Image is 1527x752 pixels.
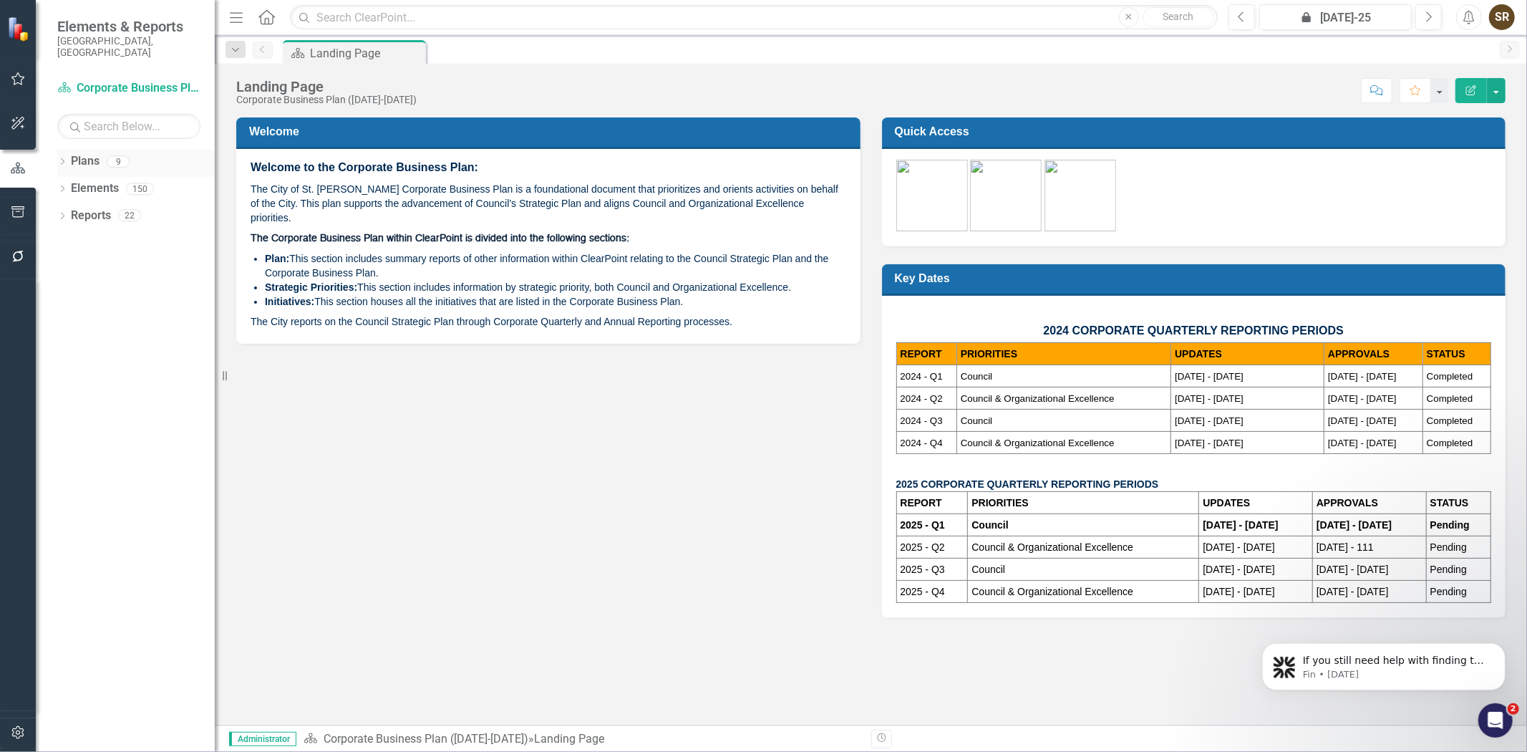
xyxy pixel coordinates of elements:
[961,393,1115,404] span: Council & Organizational Excellence
[1175,393,1244,404] span: [DATE] - [DATE]
[968,492,1199,514] th: PRIORITIES
[236,79,417,95] div: Landing Page
[1264,9,1407,26] div: [DATE]-25
[1171,343,1324,365] th: UPDATES
[1427,371,1473,382] span: Completed
[1478,703,1513,738] iframe: Intercom live chat
[1203,519,1278,531] strong: [DATE] - [DATE]
[265,280,846,294] li: This section includes information by strategic priority, both Council and Organizational Excellence.
[1313,536,1427,559] td: [DATE] - 111
[324,732,528,746] a: Corporate Business Plan ([DATE]-[DATE])
[236,95,417,105] div: Corporate Business Plan ([DATE]-[DATE])
[265,251,846,280] li: This section includes summary reports of other information within ClearPoint relating to the Coun...
[304,731,861,748] div: »
[249,125,853,138] h3: Welcome
[1426,536,1490,559] td: Pending
[1199,536,1313,559] td: [DATE] - [DATE]
[1508,703,1519,715] span: 2
[968,536,1199,559] td: Council & Organizational Excellence
[265,294,846,309] li: This section houses all the initiatives that are listed in the Corporate Business Plan.
[1241,613,1527,713] iframe: Intercom notifications message
[1199,559,1313,581] td: [DATE] - [DATE]
[901,371,943,382] span: 2024 - Q1
[896,559,968,581] td: 2025 - Q3
[901,393,943,404] span: 2024 - Q2
[1427,393,1473,404] span: Completed
[1430,519,1470,531] strong: Pending
[1175,371,1244,382] span: [DATE] - [DATE]
[71,180,119,197] a: Elements
[251,161,478,173] span: Welcome to the Corporate Business Plan:
[896,492,968,514] th: REPORT
[1313,559,1427,581] td: [DATE] - [DATE]
[1328,415,1397,426] span: [DATE] - [DATE]
[1143,7,1214,27] button: Search
[956,343,1170,365] th: PRIORITIES
[1430,584,1487,599] p: Pending
[265,253,289,264] strong: Plan:
[1203,584,1309,599] p: [DATE] - [DATE]
[896,343,956,365] th: REPORT
[1328,393,1397,404] span: [DATE] - [DATE]
[1422,343,1490,365] th: STATUS
[229,732,296,746] span: Administrator
[961,371,992,382] span: Council
[310,44,422,62] div: Landing Page
[1426,492,1490,514] th: STATUS
[57,80,200,97] a: Corporate Business Plan ([DATE]-[DATE])
[901,415,943,426] span: 2024 - Q3
[57,18,200,35] span: Elements & Reports
[961,438,1115,448] span: Council & Organizational Excellence
[1175,415,1244,426] span: [DATE] - [DATE]
[1317,519,1392,531] strong: [DATE] - [DATE]
[118,210,141,222] div: 22
[1328,438,1397,448] span: [DATE] - [DATE]
[71,208,111,224] a: Reports
[1489,4,1515,30] button: SR
[1313,492,1427,514] th: APPROVALS
[57,114,200,139] input: Search Below...
[71,153,100,170] a: Plans
[1328,371,1397,382] span: [DATE] - [DATE]
[1426,559,1490,581] td: Pending
[1324,343,1423,365] th: APPROVALS
[901,519,945,531] strong: 2025 - Q1
[1313,581,1427,603] td: [DATE] - [DATE]
[968,559,1199,581] td: Council
[126,183,154,195] div: 150
[961,415,992,426] span: Council
[901,438,943,448] span: 2024 - Q4
[896,581,968,603] td: 2025 - Q4
[968,581,1199,603] td: Council & Organizational Excellence
[251,233,629,244] span: The Corporate Business Plan within ClearPoint is divided into the following sections:
[1044,324,1344,337] span: 2024 CORPORATE QUARTERLY REPORTING PERIODS
[1163,11,1193,22] span: Search
[1044,160,1116,231] img: Training-green%20v2.png
[1427,438,1473,448] span: Completed
[265,296,314,307] strong: Initiatives:
[896,478,1159,490] strong: 2025 CORPORATE QUARTERLY REPORTING PERIODS
[1259,4,1412,30] button: [DATE]-25
[57,35,200,59] small: [GEOGRAPHIC_DATA], [GEOGRAPHIC_DATA]
[971,519,1008,531] strong: Council
[970,160,1042,231] img: Assignments.png
[534,732,604,746] div: Landing Page
[895,125,1498,138] h3: Quick Access
[354,281,358,293] strong: :
[265,281,354,293] strong: Strategic Priorities
[7,16,32,42] img: ClearPoint Strategy
[1175,438,1244,448] span: [DATE] - [DATE]
[251,316,732,327] span: The City reports on the Council Strategic Plan through Corporate Quarterly and Annual Reporting p...
[896,536,968,559] td: 2025 - Q2
[251,179,846,228] p: The City of St. [PERSON_NAME] Corporate Business Plan is a foundational document that prioritizes...
[895,271,1498,285] h3: Key Dates
[1199,492,1313,514] th: UPDATES
[1427,415,1473,426] span: Completed
[896,160,968,231] img: CBP-green%20v2.png
[107,155,130,168] div: 9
